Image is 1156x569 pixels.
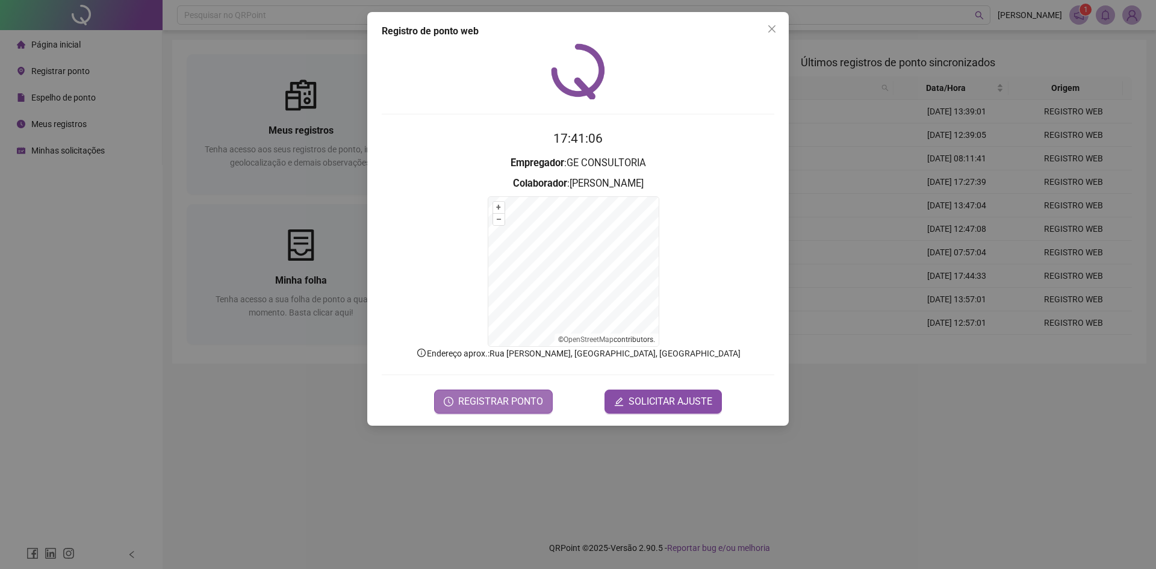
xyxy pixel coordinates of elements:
[604,390,722,414] button: editSOLICITAR AJUSTE
[558,335,655,344] li: © contributors.
[382,176,774,191] h3: : [PERSON_NAME]
[382,24,774,39] div: Registro de ponto web
[551,43,605,99] img: QRPoint
[564,335,614,344] a: OpenStreetMap
[382,155,774,171] h3: : GE CONSULTORIA
[434,390,553,414] button: REGISTRAR PONTO
[614,397,624,406] span: edit
[416,347,427,358] span: info-circle
[553,131,603,146] time: 17:41:06
[629,394,712,409] span: SOLICITAR AJUSTE
[458,394,543,409] span: REGISTRAR PONTO
[511,157,564,169] strong: Empregador
[493,202,505,213] button: +
[513,178,567,189] strong: Colaborador
[382,347,774,360] p: Endereço aprox. : Rua [PERSON_NAME], [GEOGRAPHIC_DATA], [GEOGRAPHIC_DATA]
[762,19,782,39] button: Close
[444,397,453,406] span: clock-circle
[493,214,505,225] button: –
[767,24,777,34] span: close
